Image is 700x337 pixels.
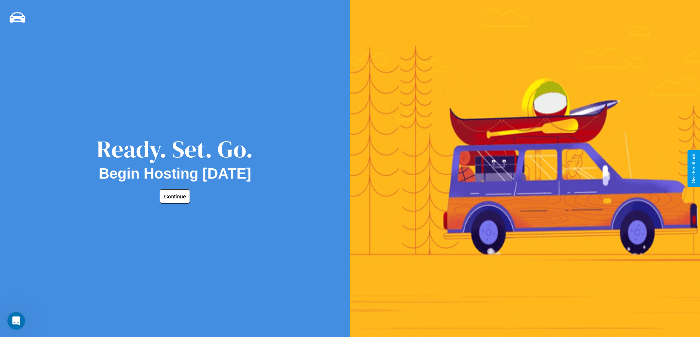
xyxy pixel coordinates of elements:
iframe: Intercom live chat [7,312,25,330]
div: Give Feedback [691,154,696,183]
button: Continue [160,189,190,204]
div: Ready. Set. Go. [97,133,253,165]
h2: Begin Hosting [DATE] [99,165,251,182]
